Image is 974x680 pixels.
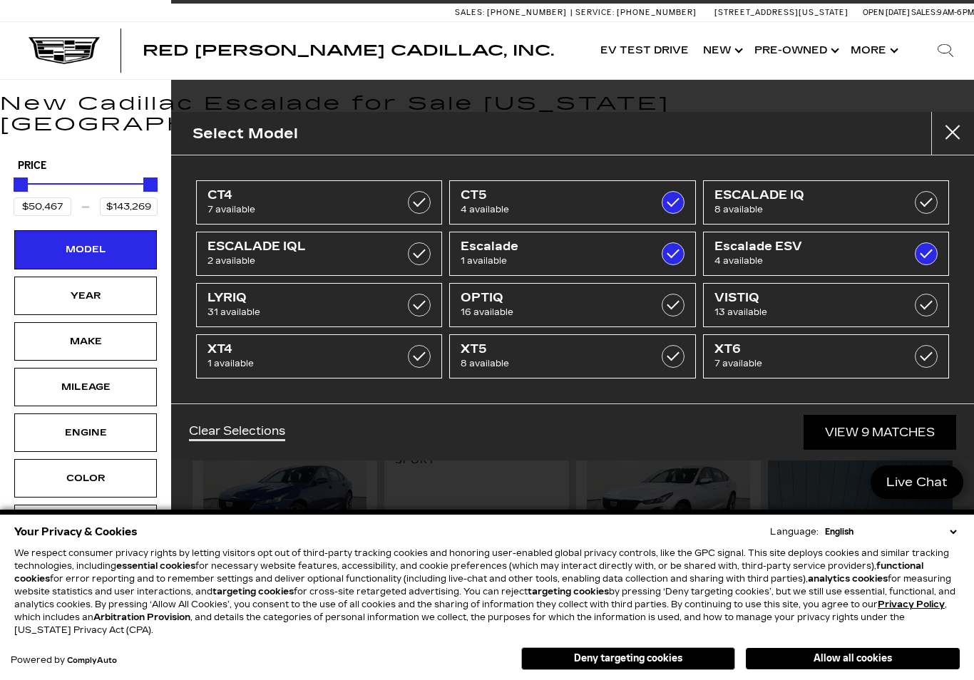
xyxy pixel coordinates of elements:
input: Maximum [100,197,158,216]
span: Escalade ESV [714,239,904,254]
a: ESCALADE IQ8 available [703,180,949,225]
span: Escalade [461,239,650,254]
a: LYRIQ31 available [196,283,442,327]
span: [PHONE_NUMBER] [617,8,697,17]
strong: essential cookies [116,561,195,571]
h2: Select Model [193,122,298,145]
span: XT4 [207,342,397,356]
a: Escalade1 available [449,232,695,276]
span: 4 available [461,202,650,217]
div: Search [917,22,974,79]
a: Red [PERSON_NAME] Cadillac, Inc. [143,43,554,58]
a: New [696,22,747,79]
a: VISTIQ13 available [703,283,949,327]
span: LYRIQ [207,291,397,305]
button: Deny targeting cookies [521,647,735,670]
div: Engine [50,425,121,441]
img: Cadillac Dark Logo with Cadillac White Text [29,37,100,64]
a: Escalade ESV4 available [703,232,949,276]
span: 4 available [714,254,904,268]
div: EngineEngine [14,413,157,452]
div: Make [50,334,121,349]
a: Clear Selections [189,424,285,441]
span: 7 available [714,356,904,371]
a: XT67 available [703,334,949,378]
span: XT6 [714,342,904,356]
span: Red [PERSON_NAME] Cadillac, Inc. [143,42,554,59]
span: ESCALADE IQ [714,188,904,202]
span: CT4 [207,188,397,202]
a: View 9 Matches [804,415,956,450]
strong: Arbitration Provision [93,612,190,622]
strong: analytics cookies [808,574,888,584]
span: Open [DATE] [863,8,910,17]
span: OPTIQ [461,291,650,305]
div: ModelModel [14,230,157,269]
div: Mileage [50,379,121,395]
a: CT54 available [449,180,695,225]
div: Price [14,172,158,216]
input: Minimum [14,197,71,216]
a: ComplyAuto [67,656,117,665]
select: Language Select [821,525,960,538]
div: Year [50,288,121,304]
span: 2 available [207,254,397,268]
div: YearYear [14,277,157,315]
div: MakeMake [14,322,157,361]
a: XT41 available [196,334,442,378]
div: Model [50,242,121,257]
span: 1 available [207,356,397,371]
div: ColorColor [14,459,157,498]
strong: targeting cookies [212,587,294,597]
span: CT5 [461,188,650,202]
div: Maximum Price [143,177,158,192]
div: Minimum Price [14,177,28,192]
a: EV Test Drive [593,22,696,79]
span: [PHONE_NUMBER] [487,8,567,17]
u: Privacy Policy [878,599,945,609]
button: More [844,22,903,79]
a: Sales: [PHONE_NUMBER] [455,9,570,16]
span: Sales: [455,8,485,17]
span: 31 available [207,305,397,319]
span: 9 AM-6 PM [937,8,974,17]
a: Service: [PHONE_NUMBER] [570,9,700,16]
a: [STREET_ADDRESS][US_STATE] [714,8,849,17]
div: BodystyleBodystyle [14,505,157,543]
div: Powered by [11,656,117,665]
div: Color [50,470,121,486]
span: 8 available [714,202,904,217]
span: Your Privacy & Cookies [14,522,138,542]
p: We respect consumer privacy rights by letting visitors opt out of third-party tracking cookies an... [14,547,960,637]
span: VISTIQ [714,291,904,305]
a: XT58 available [449,334,695,378]
span: Live Chat [879,474,955,490]
span: Sales: [911,8,937,17]
span: 1 available [461,254,650,268]
span: 13 available [714,305,904,319]
span: Service: [575,8,615,17]
button: Allow all cookies [746,648,960,669]
span: 7 available [207,202,397,217]
a: ESCALADE IQL2 available [196,232,442,276]
button: close [931,112,974,155]
a: Pre-Owned [747,22,844,79]
a: CT47 available [196,180,442,225]
span: XT5 [461,342,650,356]
a: OPTIQ16 available [449,283,695,327]
div: Language: [770,527,819,536]
strong: targeting cookies [528,587,609,597]
h5: Price [18,160,153,172]
span: 16 available [461,305,650,319]
span: ESCALADE IQL [207,239,397,254]
a: Live Chat [871,465,963,499]
div: MileageMileage [14,368,157,406]
span: 8 available [461,356,650,371]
